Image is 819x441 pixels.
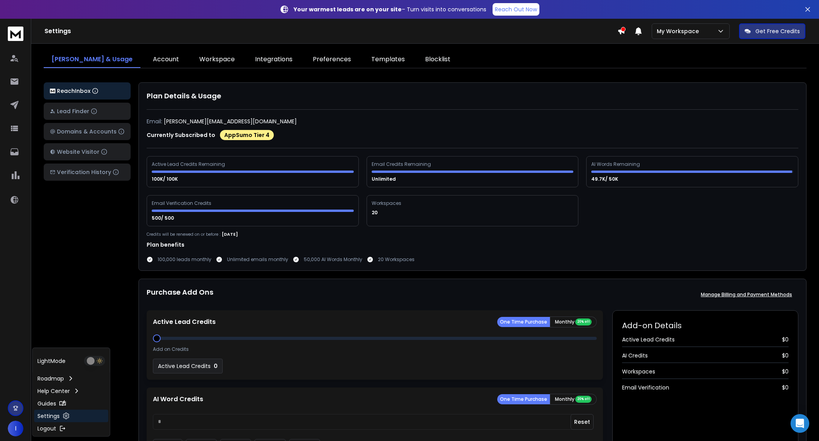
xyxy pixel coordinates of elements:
[8,27,23,41] img: logo
[44,143,131,160] button: Website Visitor
[378,256,415,263] p: 20 Workspaces
[575,318,592,325] div: 20% off
[372,210,379,216] p: 20
[493,3,539,16] a: Reach Out Now
[622,368,655,375] span: Workspaces
[294,5,486,13] p: – Turn visits into conversations
[372,176,397,182] p: Unlimited
[147,117,162,125] p: Email:
[497,394,550,404] button: One Time Purchase
[305,52,359,68] a: Preferences
[304,256,362,263] p: 50,000 AI Words Monthly
[145,52,187,68] a: Account
[755,27,800,35] p: Get Free Credits
[227,256,288,263] p: Unlimited emails monthly
[701,292,792,298] p: Manage Billing and Payment Methods
[550,394,597,405] button: Monthly 20% off
[495,5,537,13] p: Reach Out Now
[247,52,300,68] a: Integrations
[657,27,702,35] p: My Workspace
[571,414,594,430] button: Reset
[739,23,805,39] button: Get Free Credits
[153,317,216,327] p: Active Lead Credits
[147,287,213,302] h1: Purchase Add Ons
[153,346,189,352] p: Add on Credits
[782,384,789,391] span: $ 0
[44,103,131,120] button: Lead Finder
[222,231,238,238] p: [DATE]
[152,200,213,206] div: Email Verification Credits
[34,397,108,410] a: Guides
[147,131,215,139] p: Currently Subscribed to
[37,375,64,382] p: Roadmap
[575,396,592,403] div: 20% off
[791,414,809,433] div: Open Intercom Messenger
[37,400,56,407] p: Guides
[50,89,55,94] img: logo
[147,231,220,237] p: Credits will be renewed on or before :
[152,215,175,221] p: 500/ 500
[695,287,798,302] button: Manage Billing and Payment Methods
[147,91,798,101] h1: Plan Details & Usage
[44,27,617,36] h1: Settings
[34,385,108,397] a: Help Center
[550,317,597,327] button: Monthly 20% off
[153,395,203,404] p: AI Word Credits
[34,410,108,422] a: Settings
[37,412,60,420] p: Settings
[158,362,211,370] p: Active Lead Credits
[37,357,66,365] p: Light Mode
[152,176,179,182] p: 100K/ 100K
[372,161,432,167] div: Email Credits Remaining
[44,164,131,181] button: Verification History
[220,130,274,140] div: AppSumo Tier 4
[497,317,550,327] button: One Time Purchase
[363,52,413,68] a: Templates
[372,200,402,206] div: Workspaces
[622,320,789,331] h2: Add-on Details
[622,352,648,359] span: AI Credits
[44,123,131,140] button: Domains & Accounts
[294,5,402,13] strong: Your warmest leads are on your site
[591,161,641,167] div: AI Words Remaining
[158,256,211,263] p: 100,000 leads monthly
[8,421,23,436] button: I
[782,368,789,375] span: $ 0
[44,82,131,100] button: ReachInbox
[591,176,619,182] p: 49.7K/ 50K
[782,336,789,343] span: $ 0
[37,425,56,432] p: Logout
[44,52,140,68] a: [PERSON_NAME] & Usage
[622,336,675,343] span: Active Lead Credits
[147,241,798,249] h1: Plan benefits
[622,384,669,391] span: Email Verification
[164,117,297,125] p: [PERSON_NAME][EMAIL_ADDRESS][DOMAIN_NAME]
[37,387,70,395] p: Help Center
[782,352,789,359] span: $ 0
[214,362,218,370] p: 0
[191,52,243,68] a: Workspace
[152,161,226,167] div: Active Lead Credits Remaining
[417,52,458,68] a: Blocklist
[34,372,108,385] a: Roadmap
